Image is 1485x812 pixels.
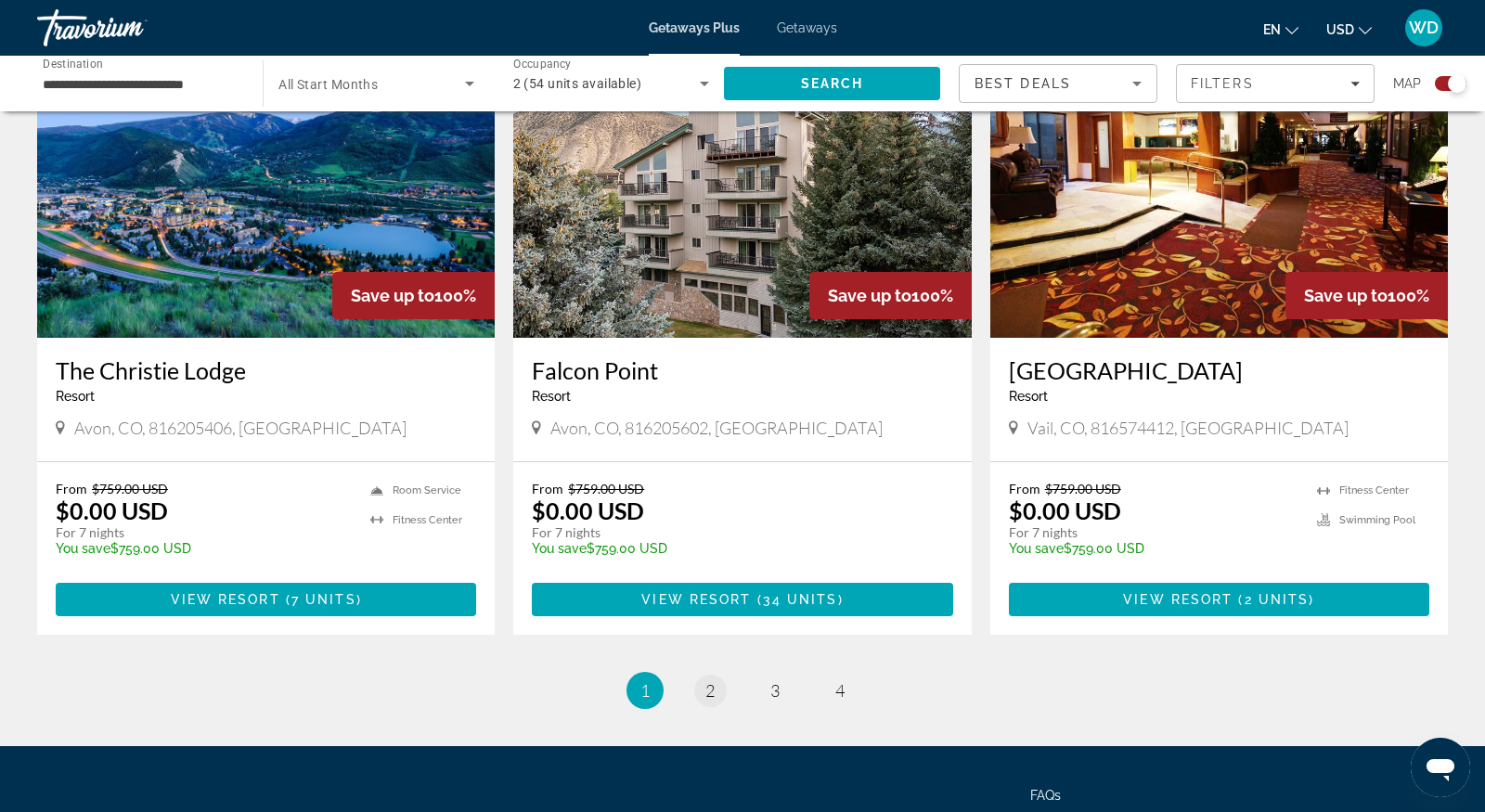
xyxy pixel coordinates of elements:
span: Swimming Pool [1339,514,1415,526]
span: View Resort [171,592,280,607]
p: $759.00 USD [532,541,934,556]
span: Occupancy [513,58,572,71]
img: The Christie Lodge [37,41,495,338]
span: Map [1393,71,1421,97]
span: You save [1009,541,1064,556]
span: ( ) [751,592,843,607]
span: 2 (54 units available) [513,76,642,91]
span: Fitness Center [393,514,462,526]
a: FAQs [1030,788,1061,803]
span: 4 [835,680,845,701]
p: $0.00 USD [532,496,644,524]
p: For 7 nights [532,524,934,541]
div: 100% [1285,272,1448,319]
span: Resort [1009,389,1048,404]
img: Vail Run Resort [990,41,1448,338]
input: Select destination [43,73,239,96]
span: Destination [43,57,103,70]
iframe: Button to launch messaging window [1411,738,1470,797]
p: $759.00 USD [56,541,352,556]
button: Change currency [1326,16,1372,43]
span: ( ) [280,592,362,607]
span: $759.00 USD [1045,481,1121,496]
span: 2 units [1245,592,1310,607]
a: [GEOGRAPHIC_DATA] [1009,356,1429,384]
p: $759.00 USD [1009,541,1298,556]
span: 34 units [763,592,838,607]
button: View Resort(2 units) [1009,583,1429,616]
span: All Start Months [278,77,378,92]
a: Falcon Point [532,356,952,384]
p: $0.00 USD [56,496,168,524]
span: You save [532,541,587,556]
span: View Resort [1123,592,1233,607]
button: Change language [1263,16,1298,43]
img: Falcon Point [513,41,971,338]
span: From [532,481,563,496]
p: For 7 nights [56,524,352,541]
span: Avon, CO, 816205602, [GEOGRAPHIC_DATA] [550,418,883,438]
span: View Resort [641,592,751,607]
span: Resort [532,389,571,404]
p: $0.00 USD [1009,496,1121,524]
span: From [1009,481,1040,496]
span: Vail, CO, 816574412, [GEOGRAPHIC_DATA] [1027,418,1349,438]
span: 1 [640,680,650,701]
div: 100% [332,272,495,319]
span: $759.00 USD [92,481,168,496]
span: Avon, CO, 816205406, [GEOGRAPHIC_DATA] [74,418,407,438]
nav: Pagination [37,672,1448,709]
p: For 7 nights [1009,524,1298,541]
a: The Christie Lodge [56,356,476,384]
span: Save up to [828,286,911,305]
mat-select: Sort by [975,72,1142,95]
span: Filters [1191,76,1254,91]
span: Resort [56,389,95,404]
span: Fitness Center [1339,484,1409,496]
a: Getaways [777,20,837,35]
span: USD [1326,22,1354,37]
button: User Menu [1400,8,1448,47]
button: View Resort(34 units) [532,583,952,616]
span: $759.00 USD [568,481,644,496]
button: View Resort(7 units) [56,583,476,616]
span: Save up to [351,286,434,305]
button: Filters [1176,64,1375,103]
span: en [1263,22,1281,37]
span: Search [801,76,864,91]
div: 100% [809,272,972,319]
span: You save [56,541,110,556]
span: Save up to [1304,286,1388,305]
span: ( ) [1233,592,1314,607]
span: From [56,481,87,496]
span: 7 units [291,592,356,607]
span: Best Deals [975,76,1071,91]
span: 2 [705,680,715,701]
span: WD [1409,19,1439,37]
button: Search [724,67,940,100]
a: Getaways Plus [649,20,740,35]
a: Travorium [37,4,223,52]
span: Room Service [393,484,461,496]
span: 3 [770,680,780,701]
